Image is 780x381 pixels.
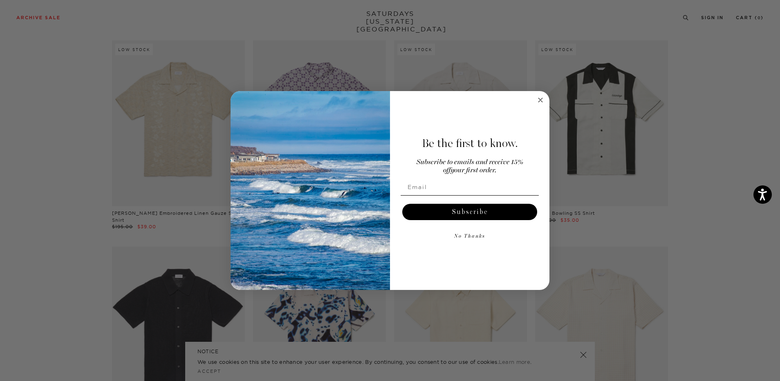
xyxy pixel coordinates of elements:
span: your first order. [451,167,496,174]
span: Subscribe to emails and receive 15% [417,159,523,166]
button: Close dialog [536,95,545,105]
img: underline [401,195,539,196]
button: No Thanks [401,228,539,245]
img: 125c788d-000d-4f3e-b05a-1b92b2a23ec9.jpeg [231,91,390,290]
span: off [443,167,451,174]
input: Email [401,179,539,195]
span: Be the first to know. [422,136,518,150]
button: Subscribe [402,204,537,220]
